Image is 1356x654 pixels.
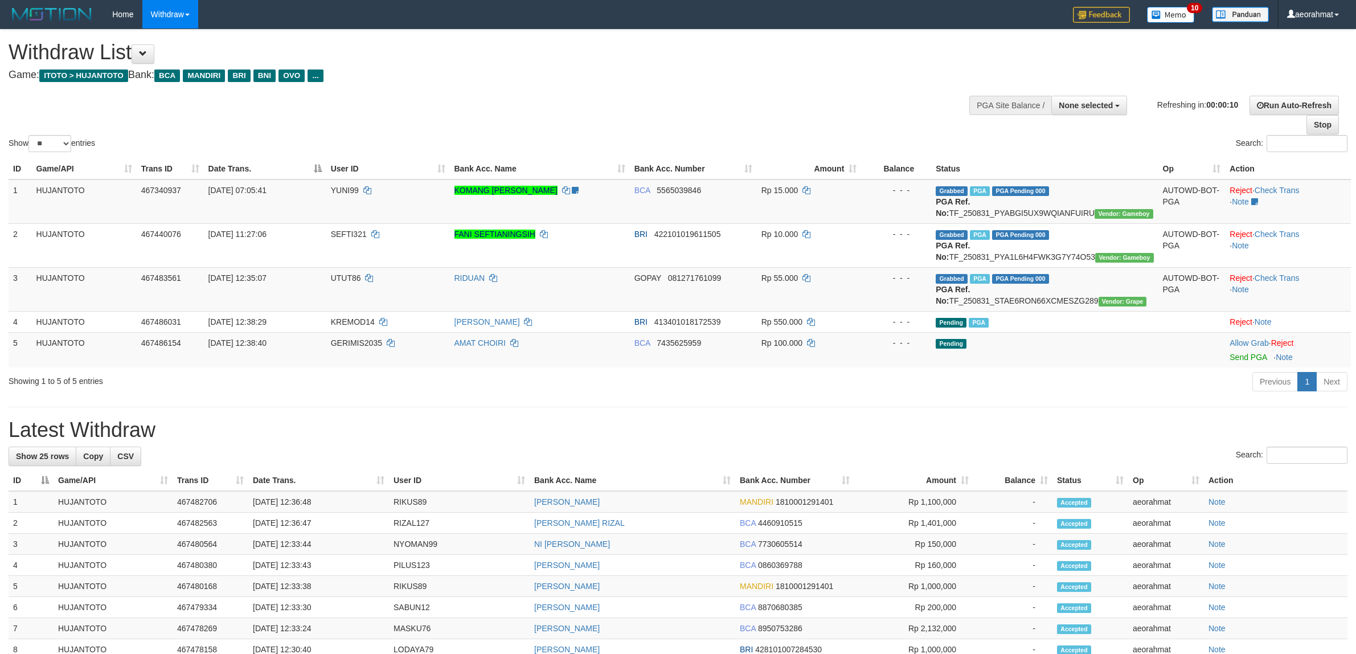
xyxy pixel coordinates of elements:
td: HUJANTOTO [54,513,173,534]
span: Show 25 rows [16,452,69,461]
a: Note [1208,645,1226,654]
span: Copy 081271761099 to clipboard [668,273,721,283]
span: BRI [634,230,648,239]
span: BRI [228,70,250,82]
th: Action [1225,158,1351,179]
span: Grabbed [936,230,968,240]
a: Copy [76,447,110,466]
td: aeorahmat [1128,513,1204,534]
span: · [1230,338,1271,348]
span: Rp 15.000 [761,186,798,195]
td: [DATE] 12:33:43 [248,555,389,576]
th: Bank Acc. Number: activate to sort column ascending [630,158,757,179]
a: Reject [1230,273,1252,283]
td: 4 [9,555,54,576]
h4: Game: Bank: [9,70,892,81]
span: [DATE] 12:35:07 [208,273,267,283]
td: [DATE] 12:36:48 [248,491,389,513]
a: Note [1208,539,1226,549]
span: [DATE] 12:38:40 [208,338,267,348]
td: · [1225,311,1351,332]
span: 467440076 [141,230,181,239]
td: - [973,513,1052,534]
a: Note [1232,285,1249,294]
a: Check Trans [1255,273,1300,283]
td: 467480168 [173,576,248,597]
td: TF_250831_PYA1L6H4FWK3G7Y74O53 [931,223,1158,267]
td: - [973,597,1052,618]
span: Accepted [1057,582,1091,592]
th: Game/API: activate to sort column ascending [54,470,173,491]
span: Copy 428101007284530 to clipboard [755,645,822,654]
td: AUTOWD-BOT-PGA [1158,267,1226,311]
th: Op: activate to sort column ascending [1158,158,1226,179]
span: [DATE] 11:27:06 [208,230,267,239]
th: Bank Acc. Name: activate to sort column ascending [450,158,630,179]
td: - [973,534,1052,555]
td: TF_250831_STAE6RON66XCMESZG289 [931,267,1158,311]
span: Copy 7435625959 to clipboard [657,338,701,348]
span: GOPAY [634,273,661,283]
th: Status: activate to sort column ascending [1052,470,1128,491]
span: BCA [634,338,650,348]
a: Reject [1230,317,1252,326]
span: GERIMIS2035 [331,338,382,348]
img: panduan.png [1212,7,1269,22]
th: Balance: activate to sort column ascending [973,470,1052,491]
td: [DATE] 12:33:38 [248,576,389,597]
a: Note [1255,317,1272,326]
td: HUJANTOTO [32,311,137,332]
td: 467482706 [173,491,248,513]
a: Note [1208,624,1226,633]
a: NI [PERSON_NAME] [534,539,610,549]
div: - - - [866,337,927,349]
td: [DATE] 12:33:24 [248,618,389,639]
td: Rp 200,000 [854,597,973,618]
span: 467486154 [141,338,181,348]
td: Rp 1,100,000 [854,491,973,513]
td: SABUN12 [389,597,530,618]
span: Rp 55.000 [761,273,798,283]
td: [DATE] 12:36:47 [248,513,389,534]
td: HUJANTOTO [54,618,173,639]
td: AUTOWD-BOT-PGA [1158,179,1226,224]
span: Marked by aeorahmat [969,318,989,328]
span: [DATE] 07:05:41 [208,186,267,195]
a: Note [1208,561,1226,570]
td: aeorahmat [1128,491,1204,513]
span: BCA [154,70,180,82]
span: UTUT86 [331,273,361,283]
span: Accepted [1057,498,1091,508]
span: Accepted [1057,519,1091,529]
td: aeorahmat [1128,555,1204,576]
a: FANI SEFTIANINGSIH [454,230,535,239]
span: OVO [278,70,305,82]
span: Rp 550.000 [761,317,802,326]
a: Check Trans [1255,186,1300,195]
td: 467480564 [173,534,248,555]
span: Copy 422101019611505 to clipboard [654,230,721,239]
td: HUJANTOTO [32,267,137,311]
a: [PERSON_NAME] [534,603,600,612]
th: Amount: activate to sort column ascending [854,470,973,491]
a: [PERSON_NAME] [454,317,520,326]
span: YUNI99 [331,186,359,195]
td: 3 [9,267,32,311]
td: 467482563 [173,513,248,534]
span: Copy 8950753286 to clipboard [758,624,802,633]
span: BNI [253,70,276,82]
span: Grabbed [936,186,968,196]
td: - [973,618,1052,639]
span: [DATE] 12:38:29 [208,317,267,326]
span: PGA Pending [992,186,1049,196]
b: PGA Ref. No: [936,285,970,305]
h1: Latest Withdraw [9,419,1347,442]
span: Marked by aeosalim [970,186,990,196]
span: Copy 1810001291401 to clipboard [776,497,833,506]
a: Next [1316,372,1347,391]
input: Search: [1267,135,1347,152]
span: Vendor URL: https://payment21.1velocity.biz [1095,209,1153,219]
th: Game/API: activate to sort column ascending [32,158,137,179]
td: [DATE] 12:33:30 [248,597,389,618]
td: HUJANTOTO [54,491,173,513]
